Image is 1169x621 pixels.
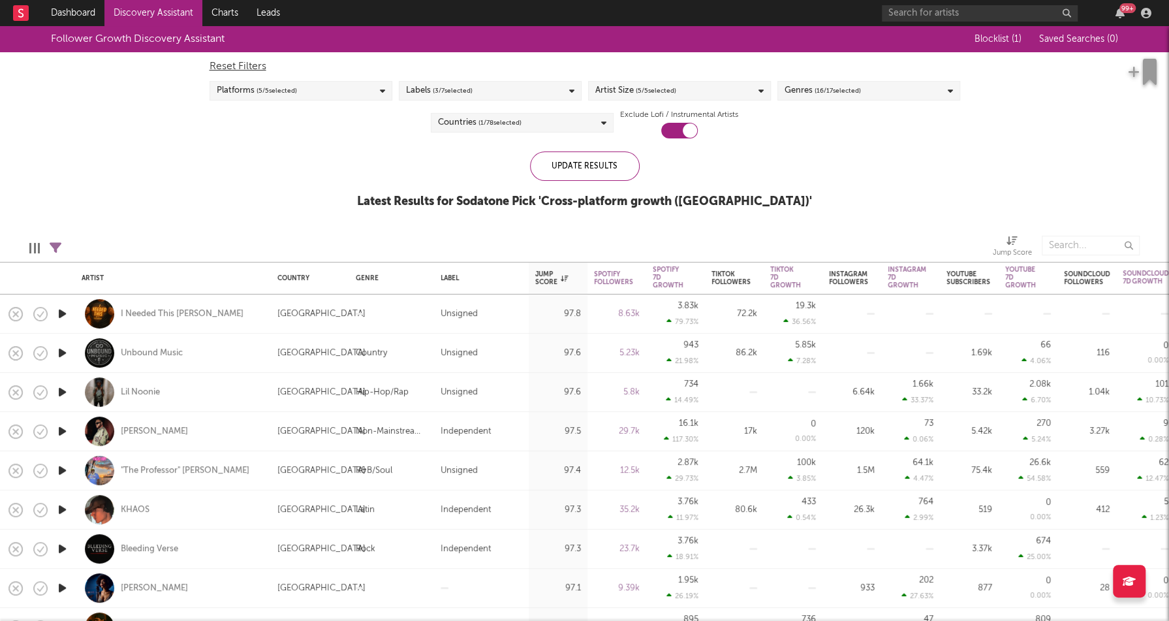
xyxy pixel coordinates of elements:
div: Independent [441,502,491,518]
div: 1.5M [829,463,875,479]
div: 3.76k [678,537,698,545]
div: 764 [918,498,933,506]
div: 5.23k [594,345,640,361]
div: Non-Mainstream Electronic [356,424,428,439]
div: [PERSON_NAME] [121,582,188,594]
div: Platforms [217,83,297,99]
div: 0.28 % [1140,435,1168,443]
div: 7.28 % [788,357,816,365]
div: Latin [356,502,375,518]
div: 100k [797,458,816,467]
div: Jump Score [993,246,1032,261]
div: 0.00 % [1147,357,1168,364]
div: Unsigned [441,463,478,479]
div: 5.85k [795,341,816,349]
div: Latest Results for Sodatone Pick ' Cross-platform growth ([GEOGRAPHIC_DATA]) ' [357,194,812,210]
div: 75.4k [946,463,992,479]
div: 86.2k [711,345,757,361]
button: Saved Searches (0) [1035,34,1118,44]
div: 97.5 [535,424,581,439]
div: Instagram 7D Growth [888,266,926,289]
div: Soundcloud 7D Growth [1123,270,1168,285]
div: Hip-Hop/Rap [356,385,409,400]
span: Blocklist [974,35,1021,44]
div: 2.87k [678,458,698,467]
div: 35.2k [594,502,640,518]
div: 877 [946,581,992,596]
div: Spotify 7D Growth [653,266,683,289]
div: 0 [811,420,816,428]
div: Unsigned [441,345,478,361]
div: 29.73 % [666,474,698,483]
div: 2.99 % [905,513,933,522]
div: 116 [1064,345,1110,361]
div: YouTube Subscribers [946,270,990,286]
div: 97.4 [535,463,581,479]
div: Instagram Followers [829,270,868,286]
div: 433 [802,498,816,506]
div: 16.1k [679,419,698,428]
div: Rock [356,541,375,557]
div: Independent [441,541,491,557]
div: 0.54 % [787,513,816,522]
div: Lil Noonie [121,387,160,398]
div: 674 [1036,537,1051,545]
div: 4.06 % [1021,357,1051,365]
div: 3.83k [678,302,698,310]
div: 33.2k [946,385,992,400]
div: Unsigned [441,385,478,400]
div: [GEOGRAPHIC_DATA] [277,502,366,518]
div: KHAOS [121,504,149,516]
div: 11.97 % [668,513,698,522]
input: Search... [1042,236,1140,255]
div: 3.85 % [788,474,816,483]
div: 120k [829,424,875,439]
div: 8.63k [594,306,640,322]
div: YouTube 7D Growth [1005,266,1036,289]
div: 54.58 % [1018,474,1051,483]
div: 28 [1064,581,1110,596]
div: 10.73 % [1137,396,1168,404]
div: 25.00 % [1018,552,1051,561]
div: 0.00 % [795,436,816,443]
div: Soundcloud Followers [1064,270,1110,286]
div: 97.1 [535,581,581,596]
div: 117.30 % [664,435,698,443]
div: Jump Score [535,270,568,286]
div: [GEOGRAPHIC_DATA] [277,385,366,400]
div: 72.2k [711,306,757,322]
div: I Needed This [PERSON_NAME] [121,308,243,320]
div: 26.3k [829,502,875,518]
div: 943 [683,341,698,349]
div: 6.70 % [1022,396,1051,404]
a: "The Professor" [PERSON_NAME] [121,465,249,477]
div: 1.69k [946,345,992,361]
div: 18.91 % [667,552,698,561]
div: 9.39k [594,581,640,596]
div: 0.00 % [1030,514,1051,521]
div: 5.8k [594,385,640,400]
div: 101 [1155,380,1168,389]
div: Country [277,274,336,282]
div: 202 [919,576,933,584]
div: [GEOGRAPHIC_DATA] [277,306,366,322]
div: Tiktok Followers [711,270,751,286]
div: 64.1k [912,458,933,467]
div: 0 [1046,498,1051,507]
div: 3.76k [678,498,698,506]
label: Exclude Lofi / Instrumental Artists [620,107,738,123]
div: 29.7k [594,424,640,439]
div: 97.3 [535,502,581,518]
div: 0 [1046,577,1051,585]
div: 4.47 % [905,474,933,483]
div: 27.63 % [901,592,933,600]
div: 21.98 % [666,357,698,365]
div: Jump Score [993,229,1032,267]
div: 3.37k [946,541,992,557]
div: 66 [1040,341,1051,349]
div: Update Results [530,151,640,181]
div: 97.8 [535,306,581,322]
div: 270 [1037,419,1051,428]
div: R&B/Soul [356,463,392,479]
